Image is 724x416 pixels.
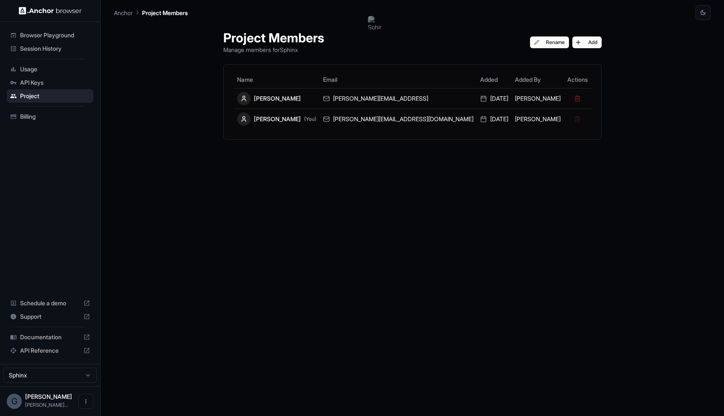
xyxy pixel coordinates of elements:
[20,92,90,100] span: Project
[237,92,316,105] div: [PERSON_NAME]
[223,30,324,45] h1: Project Members
[530,36,569,48] button: Rename
[237,112,316,126] div: [PERSON_NAME]
[78,394,93,409] button: Open menu
[564,71,591,88] th: Actions
[7,296,93,310] div: Schedule a demo
[304,116,316,122] span: (You)
[368,16,381,29] img: Sphinx
[7,110,93,123] div: Billing
[512,71,564,88] th: Added By
[20,299,80,307] span: Schedule a demo
[234,71,320,88] th: Name
[477,71,512,88] th: Added
[323,115,473,123] div: [PERSON_NAME][EMAIL_ADDRESS][DOMAIN_NAME]
[572,36,602,48] button: Add
[20,65,90,73] span: Usage
[7,29,93,42] div: Browser Playground
[7,76,93,89] div: API Keys
[480,115,508,123] div: [DATE]
[7,394,22,409] div: G
[20,31,90,39] span: Browser Playground
[25,402,68,408] span: gabriel@sphinxhq.com
[7,330,93,344] div: Documentation
[7,62,93,76] div: Usage
[25,393,72,400] span: Gabriel Taboada
[223,45,324,54] p: Manage members for Sphinx
[114,8,188,17] nav: breadcrumb
[142,8,188,17] p: Project Members
[20,44,90,53] span: Session History
[114,8,133,17] p: Anchor
[20,312,80,321] span: Support
[20,112,90,121] span: Billing
[323,94,473,103] div: [PERSON_NAME][EMAIL_ADDRESS]
[20,346,80,355] span: API Reference
[7,310,93,323] div: Support
[320,71,477,88] th: Email
[20,78,90,87] span: API Keys
[7,89,93,103] div: Project
[7,42,93,55] div: Session History
[20,333,80,341] span: Documentation
[512,109,564,129] td: [PERSON_NAME]
[480,94,508,103] div: [DATE]
[512,88,564,109] td: [PERSON_NAME]
[7,344,93,357] div: API Reference
[19,7,82,15] img: Anchor Logo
